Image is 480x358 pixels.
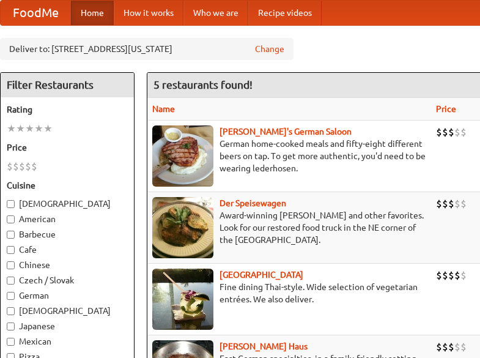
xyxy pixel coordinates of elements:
[152,138,426,174] p: German home-cooked meals and fifty-eight different beers on tap. To get more authentic, you'd nee...
[7,335,128,348] label: Mexican
[7,122,16,135] li: ★
[7,320,128,332] label: Japanese
[7,213,128,225] label: American
[7,246,15,254] input: Cafe
[152,269,213,330] img: satay.jpg
[460,340,467,354] li: $
[1,1,71,25] a: FoodMe
[460,197,467,211] li: $
[436,269,442,282] li: $
[448,197,454,211] li: $
[454,125,460,139] li: $
[152,281,426,305] p: Fine dining Thai-style. Wide selection of vegetarian entrées. We also deliver.
[152,197,213,258] img: speisewagen.jpg
[7,338,15,346] input: Mexican
[7,231,15,239] input: Barbecue
[19,160,25,173] li: $
[436,125,442,139] li: $
[436,340,442,354] li: $
[34,122,43,135] li: ★
[7,244,128,256] label: Cafe
[220,270,303,280] a: [GEOGRAPHIC_DATA]
[7,179,128,192] h5: Cuisine
[460,125,467,139] li: $
[152,104,175,114] a: Name
[183,1,248,25] a: Who we are
[454,340,460,354] li: $
[454,197,460,211] li: $
[7,228,128,241] label: Barbecue
[7,200,15,208] input: [DEMOGRAPHIC_DATA]
[442,269,448,282] li: $
[16,122,25,135] li: ★
[220,198,286,208] a: Der Speisewagen
[7,215,15,223] input: American
[7,261,15,269] input: Chinese
[454,269,460,282] li: $
[71,1,114,25] a: Home
[7,274,128,286] label: Czech / Slovak
[7,289,128,302] label: German
[152,125,213,187] img: esthers.jpg
[442,125,448,139] li: $
[7,259,128,271] label: Chinese
[7,141,128,154] h5: Price
[436,197,442,211] li: $
[436,104,456,114] a: Price
[31,160,37,173] li: $
[448,269,454,282] li: $
[43,122,53,135] li: ★
[7,305,128,317] label: [DEMOGRAPHIC_DATA]
[7,292,15,300] input: German
[448,125,454,139] li: $
[7,103,128,116] h5: Rating
[220,127,352,136] a: [PERSON_NAME]'s German Saloon
[255,43,284,55] a: Change
[153,79,253,91] ng-pluralize: 5 restaurants found!
[7,307,15,315] input: [DEMOGRAPHIC_DATA]
[13,160,19,173] li: $
[7,323,15,330] input: Japanese
[220,341,308,351] a: [PERSON_NAME] Haus
[442,340,448,354] li: $
[7,160,13,173] li: $
[1,73,134,97] h4: Filter Restaurants
[25,122,34,135] li: ★
[114,1,183,25] a: How it works
[152,209,426,246] p: Award-winning [PERSON_NAME] and other favorites. Look for our restored food truck in the NE corne...
[25,160,31,173] li: $
[7,277,15,285] input: Czech / Slovak
[460,269,467,282] li: $
[248,1,322,25] a: Recipe videos
[442,197,448,211] li: $
[7,198,128,210] label: [DEMOGRAPHIC_DATA]
[448,340,454,354] li: $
